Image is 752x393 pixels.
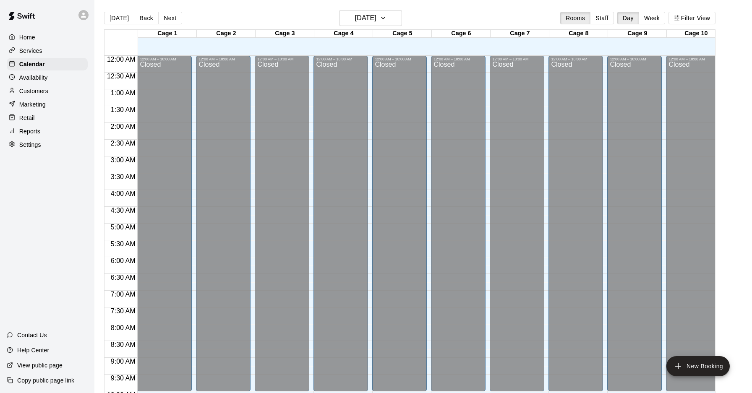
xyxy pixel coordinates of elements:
div: Cage 2 [197,30,256,38]
div: 12:00 AM – 10:00 AM [668,57,718,61]
a: Reports [7,125,88,138]
a: Retail [7,112,88,124]
div: Cage 8 [549,30,608,38]
div: 12:00 AM – 10:00 AM [551,57,601,61]
div: 12:00 AM – 10:00 AM: Closed [607,56,662,391]
p: Marketing [19,100,46,109]
span: 12:30 AM [105,73,138,80]
span: 6:00 AM [109,257,138,264]
button: Week [639,12,665,24]
button: [DATE] [104,12,134,24]
button: Filter View [668,12,715,24]
div: 12:00 AM – 10:00 AM: Closed [431,56,486,391]
a: Marketing [7,98,88,111]
div: 12:00 AM – 10:00 AM [433,57,483,61]
span: 2:30 AM [109,140,138,147]
a: Availability [7,71,88,84]
div: 12:00 AM – 10:00 AM: Closed [372,56,427,391]
button: Day [617,12,639,24]
p: Reports [19,127,40,135]
p: Settings [19,141,41,149]
div: Cage 6 [432,30,491,38]
div: 12:00 AM – 10:00 AM [492,57,542,61]
span: 4:30 AM [109,207,138,214]
a: Settings [7,138,88,151]
div: 12:00 AM – 10:00 AM: Closed [137,56,192,391]
p: Copy public page link [17,376,74,385]
div: 12:00 AM – 10:00 AM: Closed [196,56,251,391]
div: Cage 5 [373,30,432,38]
h6: [DATE] [355,12,376,24]
span: 1:00 AM [109,89,138,96]
div: 12:00 AM – 10:00 AM [375,57,424,61]
span: 5:00 AM [109,224,138,231]
span: 3:30 AM [109,173,138,180]
div: 12:00 AM – 10:00 AM: Closed [313,56,368,391]
p: Services [19,47,42,55]
button: Rooms [560,12,590,24]
div: Cage 1 [138,30,197,38]
span: 3:00 AM [109,156,138,164]
p: Contact Us [17,331,47,339]
div: 12:00 AM – 10:00 AM [198,57,248,61]
span: 4:00 AM [109,190,138,197]
p: View public page [17,361,63,370]
div: 12:00 AM – 10:00 AM [140,57,189,61]
button: Back [134,12,159,24]
button: Staff [590,12,614,24]
span: 7:00 AM [109,291,138,298]
div: 12:00 AM – 10:00 AM [257,57,307,61]
div: 12:00 AM – 10:00 AM: Closed [255,56,309,391]
a: Home [7,31,88,44]
div: Cage 7 [491,30,549,38]
a: Calendar [7,58,88,70]
p: Help Center [17,346,49,354]
div: 12:00 AM – 10:00 AM: Closed [666,56,721,391]
div: 12:00 AM – 10:00 AM [316,57,366,61]
span: 1:30 AM [109,106,138,113]
p: Home [19,33,35,42]
div: 12:00 AM – 10:00 AM: Closed [548,56,603,391]
div: Cage 10 [667,30,726,38]
a: Services [7,44,88,57]
p: Customers [19,87,48,95]
div: Cage 9 [608,30,667,38]
button: [DATE] [339,10,402,26]
button: add [666,356,730,376]
span: 12:00 AM [105,56,138,63]
span: 5:30 AM [109,240,138,247]
span: 8:30 AM [109,341,138,348]
p: Retail [19,114,35,122]
div: 12:00 AM – 10:00 AM: Closed [490,56,544,391]
div: Cage 4 [314,30,373,38]
span: 6:30 AM [109,274,138,281]
p: Availability [19,73,48,82]
span: 9:30 AM [109,375,138,382]
button: Next [158,12,182,24]
a: Customers [7,85,88,97]
span: 9:00 AM [109,358,138,365]
p: Calendar [19,60,45,68]
span: 8:00 AM [109,324,138,331]
span: 2:00 AM [109,123,138,130]
div: 12:00 AM – 10:00 AM [610,57,659,61]
div: Cage 3 [256,30,314,38]
span: 7:30 AM [109,307,138,315]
